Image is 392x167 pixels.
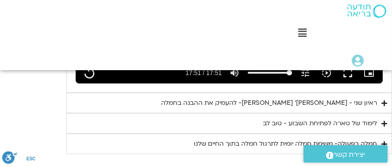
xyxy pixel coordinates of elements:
[304,145,388,163] a: יצירת קשר
[66,134,392,154] summary: חמלה בפעולה- משימת חמלה יומית לתרגול חמלה בתוך החיים שלנו
[194,139,377,149] div: חמלה בפעולה- משימת חמלה יומית לתרגול חמלה בתוך החיים שלנו
[66,113,392,134] summary: לימוד של טארה לפתיחת השבוע - טוב לב
[263,118,377,129] div: לימוד של טארה לפתיחת השבוע - טוב לב
[66,93,392,113] summary: ראיון שני - [PERSON_NAME]׳ [PERSON_NAME]- להעמיק את ההבנה בחמלה
[161,98,377,108] div: ראיון שני - [PERSON_NAME]׳ [PERSON_NAME]- להעמיק את ההבנה בחמלה
[334,149,365,161] span: יצירת קשר
[347,4,386,18] img: תודעה בריאה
